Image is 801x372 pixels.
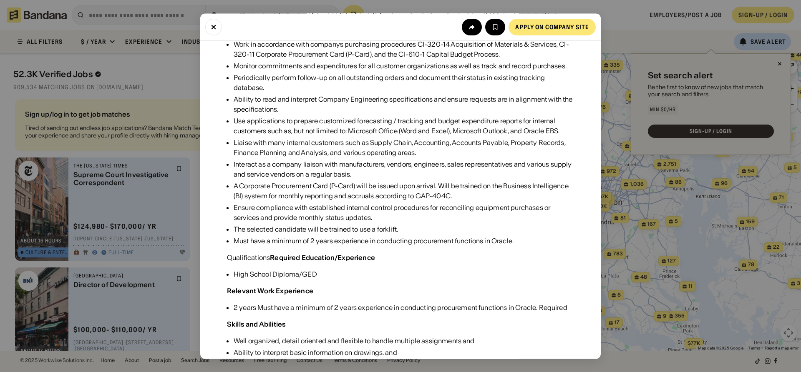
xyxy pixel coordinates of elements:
div: A Corporate Procurement Card (P-Card) will be issued upon arrival. Will be trained on the Busines... [234,181,574,201]
div: Interact as a company liaison with manufacturers, vendors, engineers, sales representatives and v... [234,159,574,179]
div: The selected candidate will be trained to use a forklift. [234,224,574,234]
div: Qualifications [227,252,375,262]
div: 2 years Must have a minimum of 2 years experience in conducting procurement functions in Oracle. ... [234,302,567,312]
div: High School Diploma/GED [234,269,317,279]
div: Liaise with many internal customers such as Supply Chain, Accounting, Accounts Payable, Property ... [234,137,574,157]
div: Ability to read and interpret Company Engineering specifications and ensure requests are in align... [234,94,574,114]
div: Must have a minimum of 2 years experience in conducting procurement functions in Oracle. [234,236,574,246]
div: Required Education/Experience [270,253,375,262]
div: Work in accordance with companys purchasing procedures CI-320-14 Acquisition of Materials & Servi... [234,39,574,59]
div: Well organized, detail oriented and flexible to handle multiple assignments and [234,336,518,346]
div: Periodically perform follow-up on all outstanding orders and document their status in existing tr... [234,72,574,92]
div: Skills and Abilities [227,320,286,328]
div: Relevant Work Experience [227,287,313,295]
div: Monitor commitments and expenditures for all customer organizations as well as track and record p... [234,61,574,71]
div: Use applications to prepare customized forecasting / tracking and budget expenditure reports for ... [234,116,574,136]
button: Close [205,18,222,35]
div: Ensure compliance with established internal control procedures for reconciling equipment purchase... [234,202,574,222]
div: Ability to interpret basic information on drawings. and [234,347,518,357]
div: Apply on company site [515,24,589,30]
